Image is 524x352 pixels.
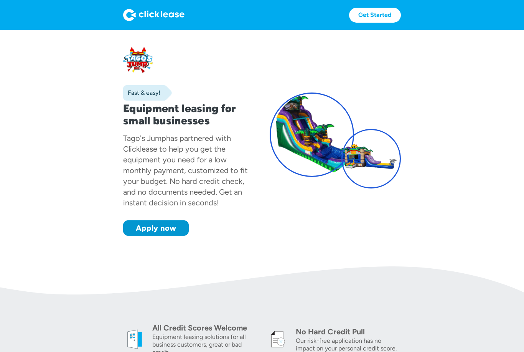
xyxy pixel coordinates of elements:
[123,134,166,143] div: Tago's Jump
[123,328,146,351] img: welcome icon
[123,9,185,21] img: Logo
[123,102,254,127] h1: Equipment leasing for small businesses
[296,326,401,337] div: No Hard Credit Pull
[123,220,189,236] a: Apply now
[349,8,401,23] a: Get Started
[267,328,290,351] img: credit icon
[123,134,248,207] div: has partnered with Clicklease to help you get the equipment you need for a low monthly payment, c...
[123,89,160,97] div: Fast & easy!
[152,322,257,333] div: All Credit Scores Welcome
